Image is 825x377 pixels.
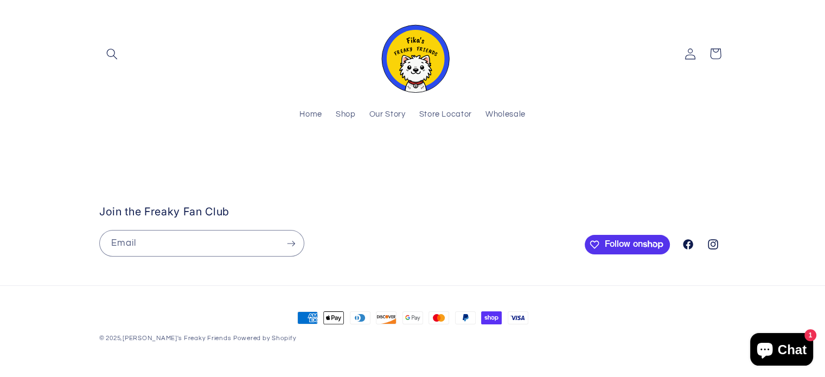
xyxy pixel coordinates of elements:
[279,230,304,257] button: Subscribe
[336,110,356,120] span: Shop
[485,110,526,120] span: Wholesale
[233,335,296,341] a: Powered by Shopify
[293,103,329,127] a: Home
[99,335,231,341] small: © 2025,
[478,103,532,127] a: Wholesale
[299,110,322,120] span: Home
[329,103,362,127] a: Shop
[747,333,816,368] inbox-online-store-chat: Shopify online store chat
[99,205,579,219] h2: Join the Freaky Fan Club
[362,103,412,127] a: Our Story
[369,110,406,120] span: Our Story
[99,41,124,66] summary: Search
[419,110,472,120] span: Store Locator
[412,103,478,127] a: Store Locator
[375,15,451,93] img: Fika's Freaky Friends
[370,11,455,97] a: Fika's Freaky Friends
[123,335,231,341] a: [PERSON_NAME]'s Freaky Friends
